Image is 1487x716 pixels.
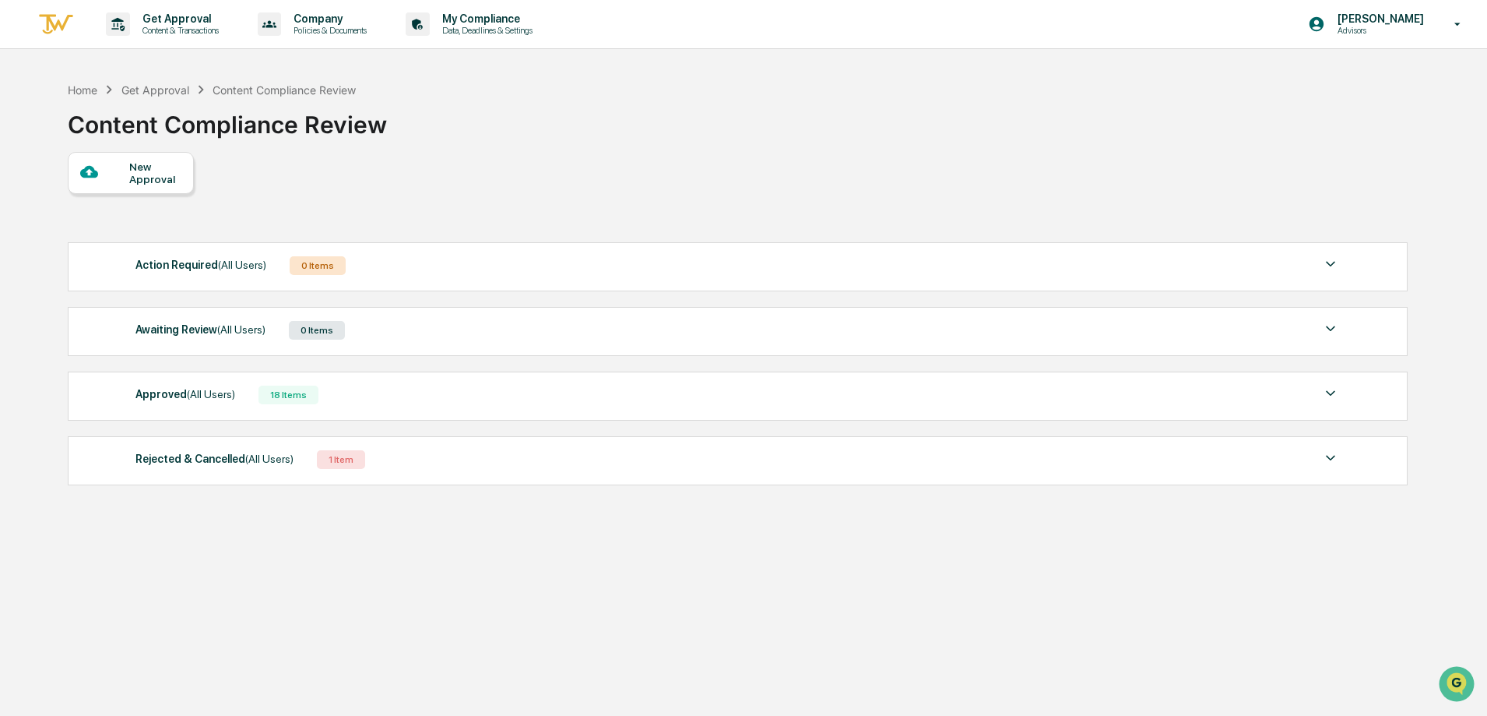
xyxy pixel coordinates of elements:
span: Attestations [128,196,193,212]
div: Content Compliance Review [213,83,356,97]
p: [PERSON_NAME] [1325,12,1432,25]
div: Action Required [135,255,266,275]
div: Approved [135,384,235,404]
img: caret [1321,449,1340,467]
img: caret [1321,319,1340,338]
p: Content & Transactions [130,25,227,36]
div: 🖐️ [16,198,28,210]
span: Data Lookup [31,226,98,242]
div: Awaiting Review [135,319,265,340]
a: 🔎Data Lookup [9,220,104,248]
button: Start new chat [265,124,283,143]
span: (All Users) [218,259,266,271]
div: 0 Items [289,321,345,340]
p: Company [281,12,374,25]
a: 🖐️Preclearance [9,190,107,218]
div: Content Compliance Review [68,98,387,139]
img: 1746055101610-c473b297-6a78-478c-a979-82029cc54cd1 [16,119,44,147]
div: 🗄️ [113,198,125,210]
span: (All Users) [187,388,235,400]
img: logo [37,12,75,37]
div: 18 Items [258,386,318,404]
div: Rejected & Cancelled [135,449,294,469]
span: (All Users) [245,453,294,465]
div: Home [68,83,97,97]
p: Data, Deadlines & Settings [430,25,540,36]
iframe: Open customer support [1437,665,1479,707]
img: caret [1321,255,1340,273]
div: Start new chat [53,119,255,135]
div: 1 Item [317,450,365,469]
div: New Approval [129,160,181,185]
a: 🗄️Attestations [107,190,199,218]
div: Get Approval [121,83,189,97]
div: 0 Items [290,256,346,275]
p: Policies & Documents [281,25,374,36]
span: Preclearance [31,196,100,212]
p: How can we help? [16,33,283,58]
img: caret [1321,384,1340,403]
p: Get Approval [130,12,227,25]
span: Pylon [155,264,188,276]
div: We're available if you need us! [53,135,197,147]
p: My Compliance [430,12,540,25]
a: Powered byPylon [110,263,188,276]
p: Advisors [1325,25,1432,36]
div: 🔎 [16,227,28,240]
span: (All Users) [217,323,265,336]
